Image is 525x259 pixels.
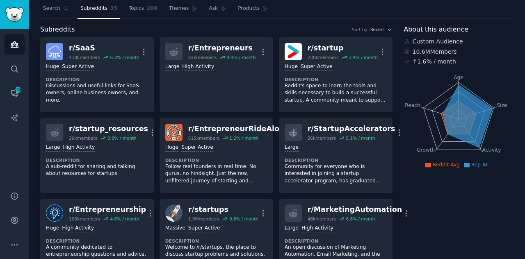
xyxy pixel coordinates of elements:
[40,37,154,112] a: SaaSr/SaaS418kmembers6.3% / monthHugeSuper ActiveDescriptionDiscussions and useful links for SaaS...
[188,124,290,134] div: r/ EntrepreneurRideAlong
[5,7,24,22] img: GummySearch logo
[165,238,267,244] dt: Description
[285,144,299,152] div: Large
[40,2,72,19] a: Search
[229,216,258,222] div: 0.8 % / month
[405,102,420,108] tspan: Reach
[129,5,144,12] span: Topics
[413,57,456,66] div: ↑ 1.6 % / month
[165,63,179,71] div: Large
[349,55,378,60] div: 3.4 % / month
[188,216,219,222] div: 1.9M members
[346,216,375,222] div: 6.8 % / month
[62,63,94,71] div: Super Active
[69,124,148,134] div: r/ startup_resources
[69,216,100,222] div: 106k members
[188,55,217,60] div: 82k members
[14,87,22,93] span: 218
[110,5,117,12] span: 35
[165,225,185,232] div: Massive
[110,55,139,60] div: 6.3 % / month
[46,77,148,82] dt: Description
[126,2,160,19] a: Topics200
[69,135,97,141] div: 26k members
[69,55,100,60] div: 418k members
[46,144,60,152] div: Large
[370,27,393,32] button: Recent
[285,238,387,244] dt: Description
[352,27,367,32] div: Sort by
[238,5,260,12] span: Products
[235,2,271,19] a: Products
[433,162,460,168] span: Reddit Avg
[188,204,258,215] div: r/ startups
[46,238,148,244] dt: Description
[43,5,60,12] span: Search
[46,244,148,258] p: A community dedicated to entrepreneurship questions and advice.
[285,163,387,185] p: Community for everyone who is interested in joining a startup accelerator program, has graduated ...
[188,225,220,232] div: Super Active
[301,225,333,232] div: High Activity
[308,216,336,222] div: 48k members
[169,5,189,12] span: Themes
[110,216,139,222] div: 4.6 % / month
[165,157,267,163] dt: Description
[370,27,385,32] span: Recent
[346,135,375,141] div: 5.1 % / month
[5,83,25,103] a: 218
[63,144,95,152] div: High Activity
[404,37,514,46] div: Custom Audience
[165,124,183,141] img: EntrepreneurRideAlong
[285,77,387,82] dt: Description
[165,144,178,152] div: Huge
[147,5,157,12] span: 200
[182,63,214,71] div: High Activity
[46,204,63,222] img: Entrepreneurship
[404,25,468,35] span: About this audience
[308,124,395,134] div: r/ StartupAccelerators
[188,43,256,53] div: r/ Entrepreneurs
[46,163,148,177] p: A sub-reddit for sharing and talking about resources for startups.
[482,147,501,153] tspan: Activity
[160,37,273,112] a: r/Entrepreneurs82kmembers4.4% / monthLargeHigh Activity
[40,118,154,193] a: r/startup_resources26kmembers3.8% / monthLargeHigh ActivityDescriptionA sub-reddit for sharing an...
[46,225,59,232] div: Huge
[160,118,273,193] a: EntrepreneurRideAlongr/EntrepreneurRideAlong615kmembers1.2% / monthHugeSuper ActiveDescriptionFol...
[46,43,63,60] img: SaaS
[417,147,435,153] tspan: Growth
[181,144,213,152] div: Super Active
[301,63,333,71] div: Super Active
[62,225,94,232] div: High Activity
[285,225,299,232] div: Large
[46,63,59,71] div: Huge
[227,55,256,60] div: 4.4 % / month
[308,135,336,141] div: 26k members
[46,157,148,163] dt: Description
[229,135,258,141] div: 1.2 % / month
[78,2,120,19] a: Subreddits35
[209,5,218,12] span: Ask
[188,135,219,141] div: 615k members
[69,204,146,215] div: r/ Entrepreneurship
[471,162,487,168] span: Rep AI
[279,37,393,112] a: startupr/startup238kmembers3.4% / monthHugeSuper ActiveDescriptionReddit's space to learn the too...
[497,102,507,108] tspan: Size
[69,43,139,53] div: r/ SaaS
[46,82,148,104] p: Discussions and useful links for SaaS owners, online business owners, and more.
[107,135,137,141] div: 3.8 % / month
[285,82,387,104] p: Reddit's space to learn the tools and skills necessary to build a successful startup. A community...
[80,5,107,12] span: Subreddits
[308,43,378,53] div: r/ startup
[165,204,183,222] img: startups
[166,2,201,19] a: Themes
[165,163,267,185] p: Follow real founders in real time. No gurus, no hindsight. Just the raw, unfiltered journey of st...
[308,204,402,215] div: r/ MarketingAutomation
[40,25,75,35] span: Subreddits
[404,48,514,56] div: 10.6M Members
[308,55,339,60] div: 238k members
[454,75,463,80] tspan: Age
[206,2,229,19] a: Ask
[285,157,387,163] dt: Description
[279,118,393,193] a: r/StartupAccelerators26kmembers5.1% / monthLargeDescriptionCommunity for everyone who is interest...
[285,43,302,60] img: startup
